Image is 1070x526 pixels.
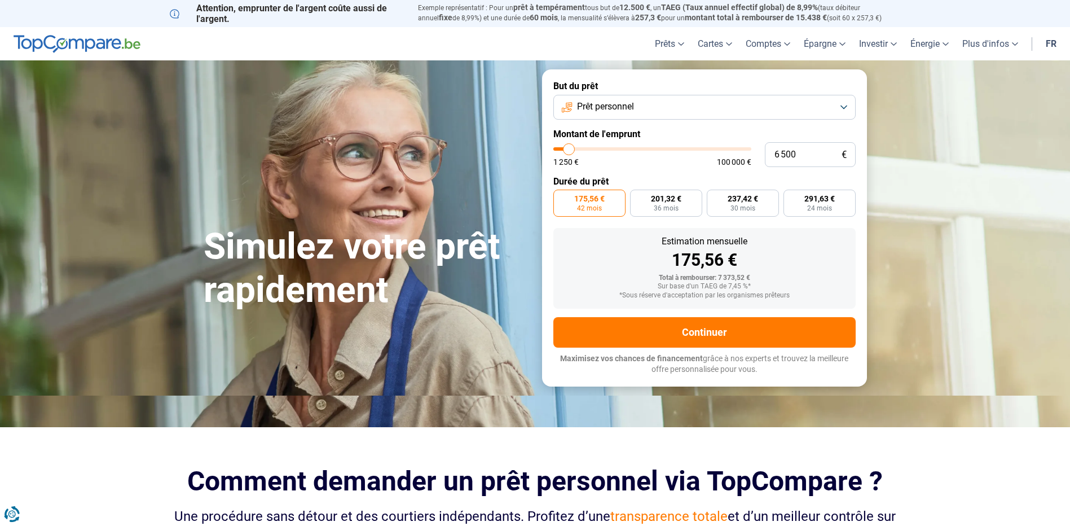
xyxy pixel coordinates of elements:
[955,27,1025,60] a: Plus d'infos
[560,354,703,363] span: Maximisez vos chances de financement
[553,176,856,187] label: Durée du prêt
[553,81,856,91] label: But du prêt
[648,27,691,60] a: Prêts
[553,353,856,375] p: grâce à nos experts et trouvez la meilleure offre personnalisée pour vous.
[170,3,404,24] p: Attention, emprunter de l'argent coûte aussi de l'argent.
[553,317,856,348] button: Continuer
[807,205,832,212] span: 24 mois
[530,13,558,22] span: 60 mois
[204,225,529,312] h1: Simulez votre prêt rapidement
[619,3,650,12] span: 12.500 €
[728,195,758,203] span: 237,42 €
[577,205,602,212] span: 42 mois
[739,27,797,60] a: Comptes
[717,158,751,166] span: 100 000 €
[685,13,827,22] span: montant total à rembourser de 15.438 €
[170,466,901,497] h2: Comment demander un prêt personnel via TopCompare ?
[553,158,579,166] span: 1 250 €
[562,252,847,269] div: 175,56 €
[651,195,681,203] span: 201,32 €
[574,195,605,203] span: 175,56 €
[418,3,901,23] p: Exemple représentatif : Pour un tous but de , un (taux débiteur annuel de 8,99%) et une durée de ...
[1039,27,1063,60] a: fr
[730,205,755,212] span: 30 mois
[635,13,661,22] span: 257,3 €
[562,292,847,300] div: *Sous réserve d'acceptation par les organismes prêteurs
[852,27,904,60] a: Investir
[661,3,818,12] span: TAEG (Taux annuel effectif global) de 8,99%
[562,237,847,246] div: Estimation mensuelle
[904,27,955,60] a: Énergie
[654,205,679,212] span: 36 mois
[562,274,847,282] div: Total à rembourser: 7 373,52 €
[842,150,847,160] span: €
[797,27,852,60] a: Épargne
[553,129,856,139] label: Montant de l'emprunt
[577,100,634,113] span: Prêt personnel
[513,3,585,12] span: prêt à tempérament
[610,509,728,524] span: transparence totale
[439,13,452,22] span: fixe
[691,27,739,60] a: Cartes
[14,35,140,53] img: TopCompare
[562,283,847,291] div: Sur base d'un TAEG de 7,45 %*
[804,195,835,203] span: 291,63 €
[553,95,856,120] button: Prêt personnel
